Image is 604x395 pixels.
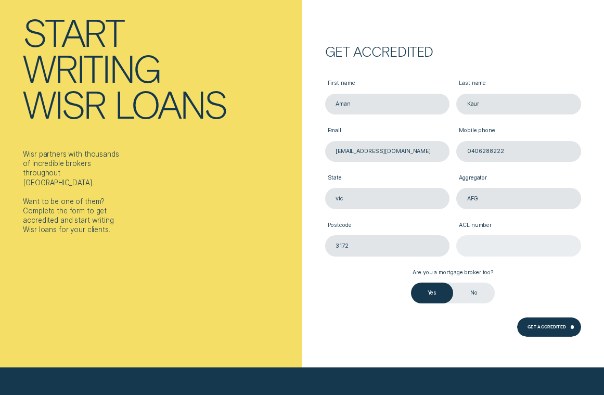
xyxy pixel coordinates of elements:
label: Last name [456,74,581,94]
label: Are you a mortgage broker too? [410,263,496,283]
label: Email [325,121,449,141]
label: State [325,169,449,188]
h2: Get accredited [325,46,581,56]
label: Mobile phone [456,121,581,141]
div: Start [23,14,123,50]
h1: Start writing Wisr loans [23,14,298,121]
div: loans [114,86,227,122]
label: Aggregator [456,169,581,188]
label: Yes [411,283,453,303]
div: Wisr partners with thousands of incredible brokers throughout [GEOGRAPHIC_DATA]. Want to be one o... [23,149,121,234]
label: No [453,283,495,303]
label: Postcode [325,216,449,235]
button: Get Accredited [517,317,581,336]
div: Wisr [23,86,106,122]
label: ACL number [456,216,581,235]
label: First name [325,74,449,94]
div: writing [23,50,160,86]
